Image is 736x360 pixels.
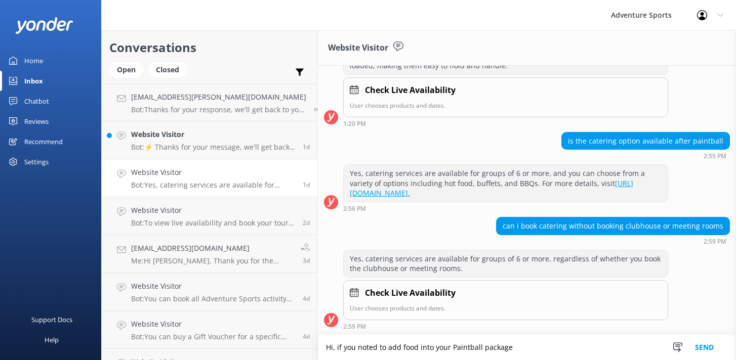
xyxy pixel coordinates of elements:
[131,332,295,341] p: Bot: You can buy a Gift Voucher for a specific activity online at the following link: [URL][DOMAI...
[131,181,295,190] p: Bot: Yes, catering services are available for groups of 6 or more, regardless of whether you book...
[102,83,317,121] a: [EMAIL_ADDRESS][PERSON_NAME][DOMAIN_NAME]Bot:Thanks for your response, we'll get back to you as s...
[45,330,59,350] div: Help
[328,41,388,55] h3: Website Visitor
[704,153,726,159] strong: 2:55 PM
[109,64,148,75] a: Open
[704,239,726,245] strong: 2:59 PM
[314,105,326,113] span: Sep 15 2025 09:01am (UTC +01:00) Europe/London
[102,121,317,159] a: Website VisitorBot:⚡ Thanks for your message, we'll get back to you as soon as we can. You're als...
[148,64,192,75] a: Closed
[131,167,295,178] h4: Website Visitor
[109,38,310,57] h2: Conversations
[318,335,736,360] textarea: Hi, if you noted to add food into your Paintball package
[131,319,295,330] h4: Website Visitor
[303,256,310,265] span: Sep 11 2025 08:38pm (UTC +01:00) Europe/London
[350,303,662,313] p: User chooses products and dates.
[497,217,729,235] div: can i book catering without booking clubhouse or meeting rooms
[109,62,143,77] div: Open
[350,178,633,198] a: [URL][DOMAIN_NAME].
[365,287,456,300] h4: Check Live Availability
[131,281,295,292] h4: Website Visitor
[131,294,295,303] p: Bot: You can book all Adventure Sports activity packages online at: [URL][DOMAIN_NAME]. Options i...
[102,235,317,273] a: [EMAIL_ADDRESS][DOMAIN_NAME]Me:Hi [PERSON_NAME], Thank you for the enquiry regarding proof of age...
[24,71,43,91] div: Inbox
[131,205,295,216] h4: Website Visitor
[343,205,668,212] div: Sep 13 2025 02:56pm (UTC +01:00) Europe/London
[131,256,293,265] p: Me: Hi [PERSON_NAME], Thank you for the enquiry regarding proof of age. A photo of a passport is ...
[685,335,723,360] button: Send
[344,250,668,277] div: Yes, catering services are available for groups of 6 or more, regardless of whether you book the ...
[343,206,366,212] strong: 2:56 PM
[131,143,295,152] p: Bot: ⚡ Thanks for your message, we'll get back to you as soon as we can. You're also welcome to k...
[365,84,456,97] h4: Check Live Availability
[24,91,49,111] div: Chatbot
[15,17,73,34] img: yonder-white-logo.png
[131,218,295,228] p: Bot: To view live availability and book your tour, please visit [URL][DOMAIN_NAME].
[24,51,43,71] div: Home
[303,332,310,341] span: Sep 10 2025 07:39pm (UTC +01:00) Europe/London
[303,294,310,303] span: Sep 11 2025 08:39am (UTC +01:00) Europe/London
[561,152,730,159] div: Sep 13 2025 02:55pm (UTC +01:00) Europe/London
[31,309,72,330] div: Support Docs
[148,62,187,77] div: Closed
[131,92,306,103] h4: [EMAIL_ADDRESS][PERSON_NAME][DOMAIN_NAME]
[131,129,295,140] h4: Website Visitor
[344,165,668,202] div: Yes, catering services are available for groups of 6 or more, and you can choose from a variety o...
[102,197,317,235] a: Website VisitorBot:To view live availability and book your tour, please visit [URL][DOMAIN_NAME].2d
[24,111,49,131] div: Reviews
[24,152,49,172] div: Settings
[24,131,63,152] div: Recommend
[343,324,366,330] strong: 2:59 PM
[343,120,668,127] div: Sep 13 2025 01:20pm (UTC +01:00) Europe/London
[343,121,366,127] strong: 1:20 PM
[562,132,729,150] div: is the catering option available after paintball
[303,181,310,189] span: Sep 13 2025 02:59pm (UTC +01:00) Europe/London
[303,143,310,151] span: Sep 13 2025 03:40pm (UTC +01:00) Europe/London
[131,105,306,114] p: Bot: Thanks for your response, we'll get back to you as soon as we can during opening hours.
[303,218,310,227] span: Sep 12 2025 07:32pm (UTC +01:00) Europe/London
[350,101,662,110] p: User chooses products and dates.
[102,159,317,197] a: Website VisitorBot:Yes, catering services are available for groups of 6 or more, regardless of wh...
[343,323,668,330] div: Sep 13 2025 02:59pm (UTC +01:00) Europe/London
[102,273,317,311] a: Website VisitorBot:You can book all Adventure Sports activity packages online at: [URL][DOMAIN_NA...
[102,311,317,349] a: Website VisitorBot:You can buy a Gift Voucher for a specific activity online at the following lin...
[496,238,730,245] div: Sep 13 2025 02:59pm (UTC +01:00) Europe/London
[131,243,293,254] h4: [EMAIL_ADDRESS][DOMAIN_NAME]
